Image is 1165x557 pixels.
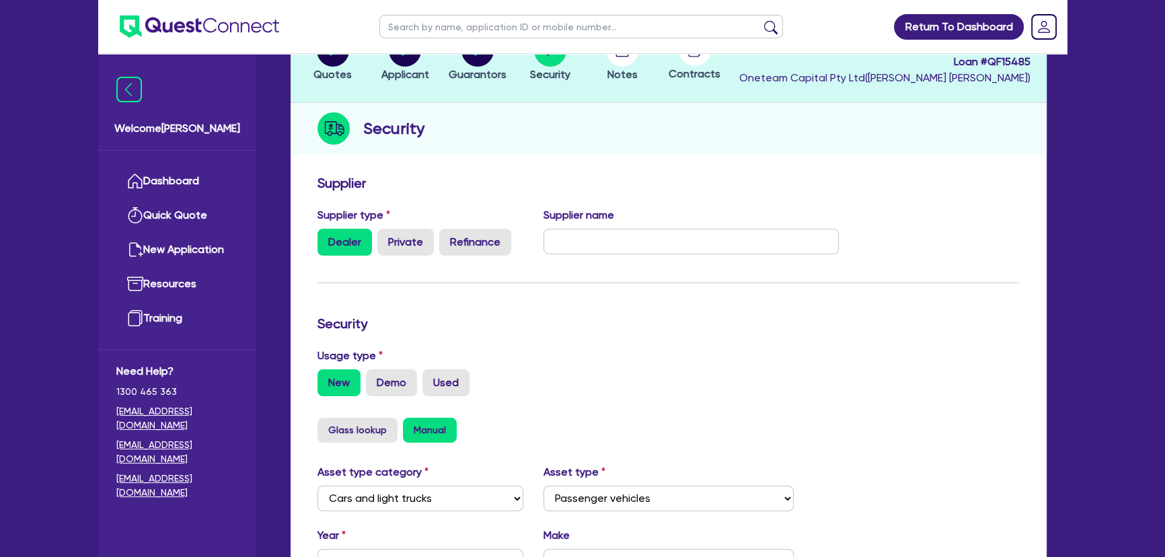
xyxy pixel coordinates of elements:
label: Asset type category [317,464,428,480]
button: Security [529,34,571,83]
button: Glass lookup [317,418,398,443]
a: [EMAIL_ADDRESS][DOMAIN_NAME] [116,404,238,433]
a: [EMAIL_ADDRESS][DOMAIN_NAME] [116,472,238,500]
span: Notes [607,68,638,81]
label: Supplier type [317,207,390,223]
button: Notes [605,34,639,83]
h2: Security [363,116,424,141]
label: Asset type [543,464,605,480]
span: Contracts [669,67,720,80]
label: Demo [366,369,417,396]
input: Search by name, application ID or mobile number... [379,15,783,38]
label: Year [317,527,346,544]
span: Security [530,68,570,81]
span: Need Help? [116,363,238,379]
a: Dropdown toggle [1026,9,1061,44]
label: New [317,369,361,396]
a: Training [116,301,238,336]
a: New Application [116,233,238,267]
h3: Supplier [317,175,1020,191]
label: Private [377,229,434,256]
img: icon-menu-close [116,77,142,102]
span: Guarantors [449,68,506,81]
label: Usage type [317,348,383,364]
label: Supplier name [543,207,614,223]
img: step-icon [317,112,350,145]
button: Applicant [381,34,430,83]
span: 1300 465 363 [116,385,238,399]
label: Make [543,527,570,544]
img: new-application [127,242,143,258]
a: Return To Dashboard [894,14,1024,40]
a: Dashboard [116,164,238,198]
span: Quotes [313,68,352,81]
a: Quick Quote [116,198,238,233]
img: quest-connect-logo-blue [120,15,279,38]
span: Loan # QF15485 [739,54,1030,70]
img: quick-quote [127,207,143,223]
span: Oneteam Capital Pty Ltd ( [PERSON_NAME] [PERSON_NAME] ) [739,71,1030,84]
h3: Security [317,315,1020,332]
a: Resources [116,267,238,301]
label: Refinance [439,229,511,256]
img: training [127,310,143,326]
button: Manual [403,418,457,443]
button: Quotes [313,34,352,83]
img: resources [127,276,143,292]
span: Applicant [381,68,429,81]
span: Welcome [PERSON_NAME] [114,120,240,137]
label: Used [422,369,469,396]
a: [EMAIL_ADDRESS][DOMAIN_NAME] [116,438,238,466]
label: Dealer [317,229,372,256]
button: Guarantors [448,34,507,83]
